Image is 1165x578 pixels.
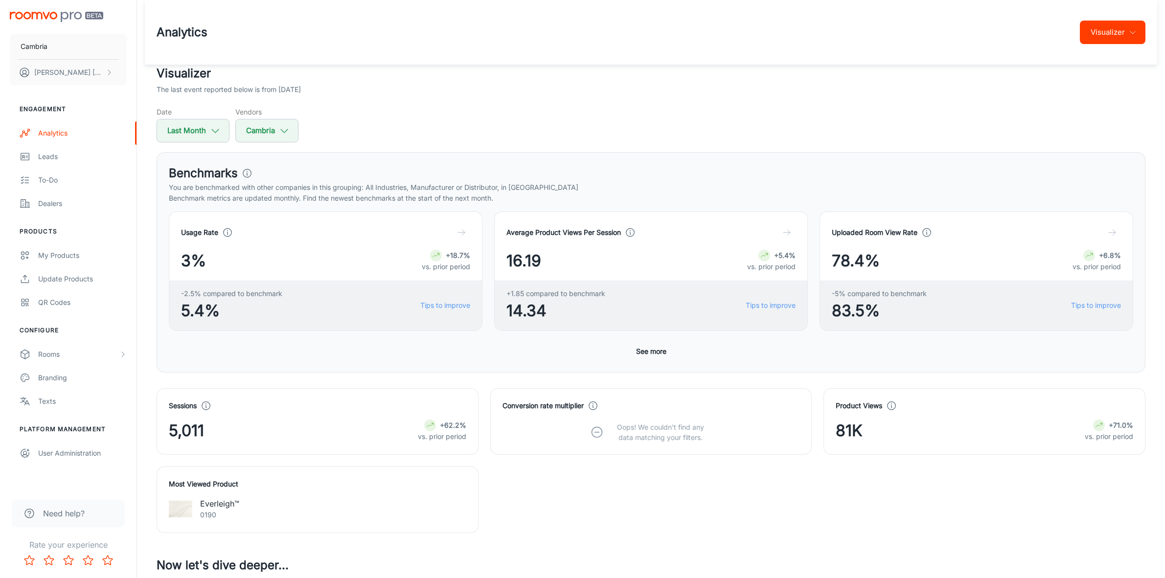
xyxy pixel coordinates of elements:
[38,372,127,383] div: Branding
[832,249,880,273] span: 78.4%
[38,198,127,209] div: Dealers
[169,182,1133,193] p: You are benchmarked with other companies in this grouping: All Industries, Manufacturer or Distri...
[632,343,670,360] button: See more
[169,479,466,489] h4: Most Viewed Product
[181,249,206,273] span: 3%
[78,551,98,570] button: Rate 4 star
[38,128,127,139] div: Analytics
[169,164,238,182] h3: Benchmarks
[422,261,470,272] p: vs. prior period
[506,288,605,299] span: +1.85 compared to benchmark
[43,508,85,519] span: Need help?
[157,556,1145,574] h3: Now let's dive deeper...
[181,227,218,238] h4: Usage Rate
[38,396,127,407] div: Texts
[34,67,103,78] p: [PERSON_NAME] [PERSON_NAME]
[38,448,127,459] div: User Administration
[420,300,470,311] a: Tips to improve
[38,297,127,308] div: QR Codes
[1109,421,1133,429] strong: +71.0%
[610,422,711,442] p: Oops! We couldn’t find any data matching your filters.
[1071,300,1121,311] a: Tips to improve
[1085,431,1133,442] p: vs. prior period
[38,175,127,185] div: To-do
[1099,251,1121,259] strong: +6.8%
[10,60,127,85] button: [PERSON_NAME] [PERSON_NAME]
[59,551,78,570] button: Rate 3 star
[235,119,298,142] button: Cambria
[1073,261,1121,272] p: vs. prior period
[200,509,239,520] p: 0190
[157,119,229,142] button: Last Month
[169,400,197,411] h4: Sessions
[98,551,117,570] button: Rate 5 star
[169,497,192,521] img: Everleigh™
[1080,21,1145,44] button: Visualizer
[21,41,47,52] p: Cambria
[181,288,282,299] span: -2.5% compared to benchmark
[169,419,204,442] span: 5,011
[38,151,127,162] div: Leads
[832,227,917,238] h4: Uploaded Room View Rate
[157,107,229,117] h5: Date
[169,193,1133,204] p: Benchmark metrics are updated monthly. Find the newest benchmarks at the start of the next month.
[503,400,584,411] h4: Conversion rate multiplier
[506,299,605,323] span: 14.34
[418,431,466,442] p: vs. prior period
[506,227,621,238] h4: Average Product Views Per Session
[506,249,541,273] span: 16.19
[157,65,1145,82] h2: Visualizer
[10,12,103,22] img: Roomvo PRO Beta
[10,34,127,59] button: Cambria
[157,84,301,95] p: The last event reported below is from [DATE]
[832,299,927,323] span: 83.5%
[157,23,207,41] h1: Analytics
[832,288,927,299] span: -5% compared to benchmark
[38,250,127,261] div: My Products
[38,274,127,284] div: Update Products
[235,107,298,117] h5: Vendors
[747,261,796,272] p: vs. prior period
[446,251,470,259] strong: +18.7%
[200,498,239,509] p: Everleigh™
[181,299,282,323] span: 5.4%
[39,551,59,570] button: Rate 2 star
[8,539,129,551] p: Rate your experience
[38,349,119,360] div: Rooms
[836,419,863,442] span: 81K
[836,400,882,411] h4: Product Views
[20,551,39,570] button: Rate 1 star
[746,300,796,311] a: Tips to improve
[774,251,796,259] strong: +5.4%
[440,421,466,429] strong: +62.2%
